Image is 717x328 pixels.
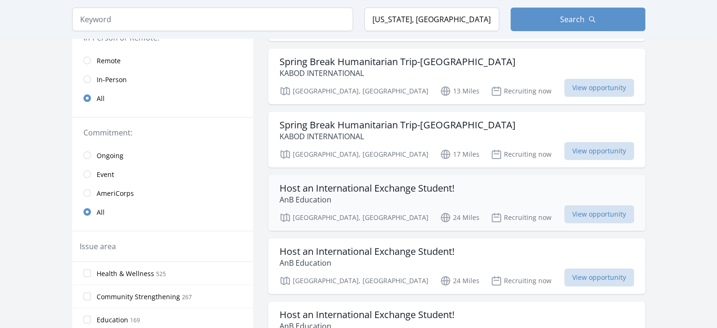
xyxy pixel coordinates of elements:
[97,94,105,103] span: All
[280,309,454,320] h3: Host an International Exchange Student!
[491,275,552,286] p: Recruiting now
[440,85,479,97] p: 13 Miles
[280,194,454,205] p: AnB Education
[560,14,585,25] span: Search
[72,165,253,184] a: Event
[72,8,353,31] input: Keyword
[97,269,154,278] span: Health & Wellness
[97,292,180,302] span: Community Strengthening
[280,85,429,97] p: [GEOGRAPHIC_DATA], [GEOGRAPHIC_DATA]
[97,151,124,160] span: Ongoing
[97,189,134,198] span: AmeriCorps
[97,315,128,325] span: Education
[72,202,253,221] a: All
[280,131,516,142] p: KABOD INTERNATIONAL
[182,293,192,301] span: 267
[364,8,499,31] input: Location
[440,275,479,286] p: 24 Miles
[72,89,253,108] a: All
[72,51,253,70] a: Remote
[491,85,552,97] p: Recruiting now
[511,8,645,31] button: Search
[72,184,253,202] a: AmeriCorps
[280,119,516,131] h3: Spring Break Humanitarian Trip-[GEOGRAPHIC_DATA]
[491,212,552,223] p: Recruiting now
[268,175,645,231] a: Host an International Exchange Student! AnB Education [GEOGRAPHIC_DATA], [GEOGRAPHIC_DATA] 24 Mil...
[83,293,91,300] input: Community Strengthening 267
[280,275,429,286] p: [GEOGRAPHIC_DATA], [GEOGRAPHIC_DATA]
[83,316,91,323] input: Education 169
[97,208,105,217] span: All
[280,212,429,223] p: [GEOGRAPHIC_DATA], [GEOGRAPHIC_DATA]
[280,183,454,194] h3: Host an International Exchange Student!
[156,270,166,278] span: 525
[268,238,645,294] a: Host an International Exchange Student! AnB Education [GEOGRAPHIC_DATA], [GEOGRAPHIC_DATA] 24 Mil...
[280,67,516,79] p: KABOD INTERNATIONAL
[564,79,634,97] span: View opportunity
[491,149,552,160] p: Recruiting now
[130,316,140,324] span: 169
[440,212,479,223] p: 24 Miles
[97,170,114,179] span: Event
[97,56,121,66] span: Remote
[564,205,634,223] span: View opportunity
[268,49,645,104] a: Spring Break Humanitarian Trip-[GEOGRAPHIC_DATA] KABOD INTERNATIONAL [GEOGRAPHIC_DATA], [GEOGRAPH...
[564,269,634,286] span: View opportunity
[564,142,634,160] span: View opportunity
[72,146,253,165] a: Ongoing
[83,269,91,277] input: Health & Wellness 525
[268,112,645,168] a: Spring Break Humanitarian Trip-[GEOGRAPHIC_DATA] KABOD INTERNATIONAL [GEOGRAPHIC_DATA], [GEOGRAPH...
[72,70,253,89] a: In-Person
[280,149,429,160] p: [GEOGRAPHIC_DATA], [GEOGRAPHIC_DATA]
[440,149,479,160] p: 17 Miles
[280,56,516,67] h3: Spring Break Humanitarian Trip-[GEOGRAPHIC_DATA]
[80,241,116,252] legend: Issue area
[280,246,454,257] h3: Host an International Exchange Student!
[280,257,454,269] p: AnB Education
[97,75,127,84] span: In-Person
[83,127,242,138] legend: Commitment:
